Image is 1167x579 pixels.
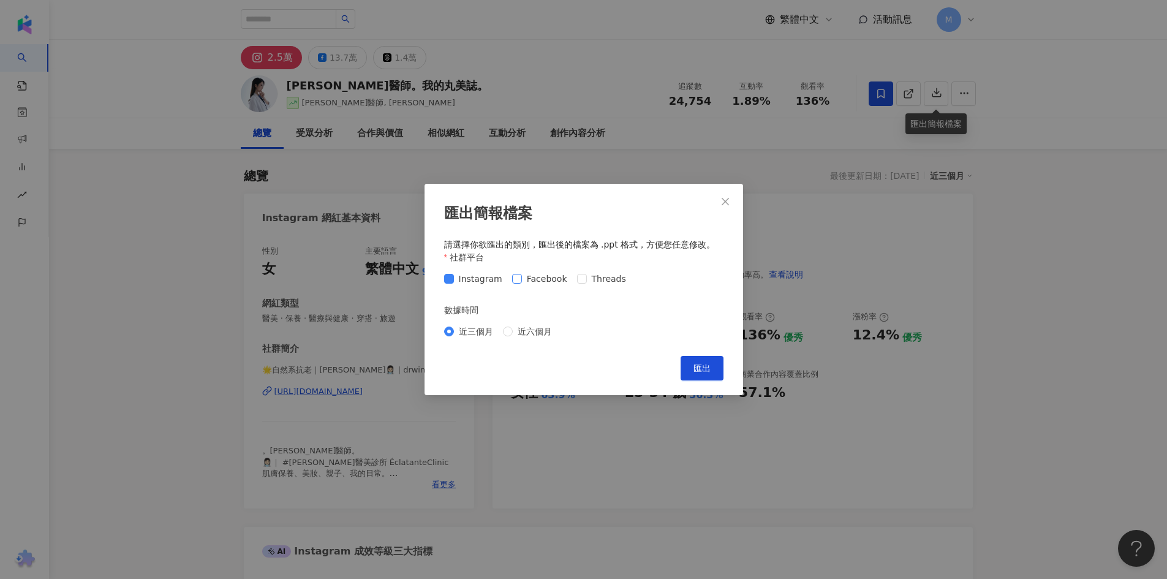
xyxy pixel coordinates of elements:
[454,272,507,286] span: Instagram
[720,197,730,206] span: close
[713,189,738,214] button: Close
[693,363,711,373] span: 匯出
[522,272,572,286] span: Facebook
[587,272,631,286] span: Threads
[513,325,557,338] span: 近六個月
[444,203,723,224] div: 匯出簡報檔案
[444,303,487,317] label: 數據時間
[681,356,723,380] button: 匯出
[454,325,498,338] span: 近三個月
[444,239,723,251] div: 請選擇你欲匯出的類別，匯出後的檔案為 .ppt 格式，方便您任意修改。
[444,251,493,264] label: 社群平台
